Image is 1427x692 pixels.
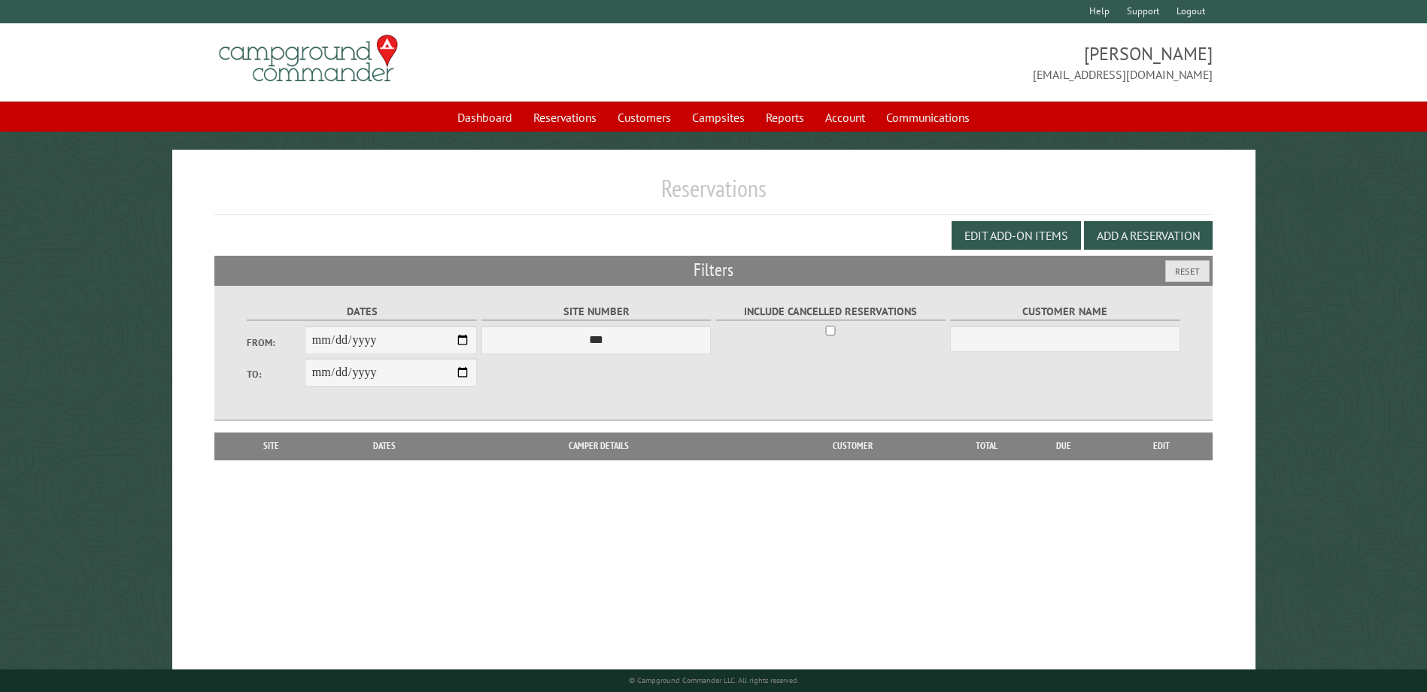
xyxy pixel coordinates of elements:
th: Camper Details [449,432,748,460]
th: Due [1016,432,1111,460]
button: Edit Add-on Items [952,221,1081,250]
a: Dashboard [448,103,521,132]
span: [PERSON_NAME] [EMAIL_ADDRESS][DOMAIN_NAME] [714,41,1213,83]
label: From: [247,335,304,350]
button: Add a Reservation [1084,221,1213,250]
th: Site [222,432,320,460]
label: Include Cancelled Reservations [716,303,946,320]
label: Dates [247,303,476,320]
a: Reservations [524,103,606,132]
button: Reset [1165,260,1210,282]
label: Site Number [481,303,711,320]
th: Edit [1111,432,1213,460]
a: Campsites [683,103,754,132]
th: Dates [320,432,449,460]
label: To: [247,367,304,381]
a: Customers [609,103,680,132]
small: © Campground Commander LLC. All rights reserved. [629,675,799,685]
th: Customer [748,432,956,460]
h2: Filters [214,256,1212,284]
a: Reports [757,103,813,132]
th: Total [956,432,1016,460]
img: Campground Commander [214,29,402,88]
h1: Reservations [214,174,1212,215]
a: Communications [877,103,979,132]
label: Customer Name [950,303,1180,320]
a: Account [816,103,874,132]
